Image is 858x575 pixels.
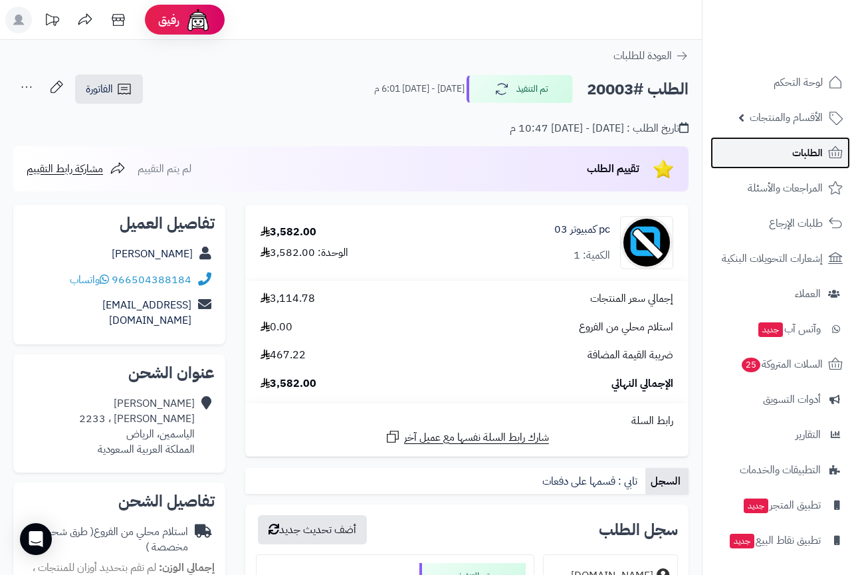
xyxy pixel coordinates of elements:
[79,396,195,457] div: [PERSON_NAME] [PERSON_NAME] ، 2233 الياسمين، الرياض المملكة العربية السعودية
[590,291,673,306] span: إجمالي سعر المنتجات
[24,215,215,231] h2: تفاصيل العميل
[710,313,850,345] a: وآتس آبجديد
[588,348,673,363] span: ضريبة القيمة المضافة
[796,425,821,444] span: التقارير
[261,320,292,335] span: 0.00
[763,390,821,409] span: أدوات التسويق
[102,297,191,328] a: [EMAIL_ADDRESS][DOMAIN_NAME]
[710,524,850,556] a: تطبيق نقاط البيعجديد
[722,249,823,268] span: إشعارات التحويلات البنكية
[742,358,760,372] span: 25
[740,461,821,479] span: التطبيقات والخدمات
[758,322,783,337] span: جديد
[710,66,850,98] a: لوحة التحكم
[710,172,850,204] a: المراجعات والأسئلة
[744,499,768,513] span: جديد
[112,246,193,262] a: [PERSON_NAME]
[728,531,821,550] span: تطبيق نقاط البيع
[710,243,850,275] a: إشعارات التحويلات البنكية
[710,137,850,169] a: الطلبات
[374,82,465,96] small: [DATE] - [DATE] 6:01 م
[510,121,689,136] div: تاريخ الطلب : [DATE] - [DATE] 10:47 م
[27,161,103,177] span: مشاركة رابط التقييم
[261,291,315,306] span: 3,114.78
[792,144,823,162] span: الطلبات
[579,320,673,335] span: استلام محلي من الفروع
[467,75,573,103] button: تم التنفيذ
[748,179,823,197] span: المراجعات والأسئلة
[730,534,754,548] span: جديد
[537,468,645,495] a: تابي : قسمها على دفعات
[261,245,348,261] div: الوحدة: 3,582.00
[24,493,215,509] h2: تفاصيل الشحن
[742,496,821,515] span: تطبيق المتجر
[554,222,610,237] a: pc كمبيوتر 03
[27,161,126,177] a: مشاركة رابط التقييم
[158,12,179,28] span: رفيق
[710,207,850,239] a: طلبات الإرجاع
[261,376,316,392] span: 3,582.00
[20,523,52,555] div: Open Intercom Messenger
[70,272,109,288] a: واتساب
[258,515,367,544] button: أضف تحديث جديد
[185,7,211,33] img: ai-face.png
[710,419,850,451] a: التقارير
[112,272,191,288] a: 966504388184
[795,285,821,303] span: العملاء
[613,48,672,64] span: العودة للطلبات
[587,76,689,103] h2: الطلب #20003
[261,225,316,240] div: 3,582.00
[611,376,673,392] span: الإجمالي النهائي
[613,48,689,64] a: العودة للطلبات
[385,429,549,445] a: شارك رابط السلة نفسها مع عميل آخر
[138,161,191,177] span: لم يتم التقييم
[35,7,68,37] a: تحديثات المنصة
[710,489,850,521] a: تطبيق المتجرجديد
[710,348,850,380] a: السلات المتروكة25
[774,73,823,92] span: لوحة التحكم
[24,524,188,555] div: استلام محلي من الفروع
[75,74,143,104] a: الفاتورة
[757,320,821,338] span: وآتس آب
[769,214,823,233] span: طلبات الإرجاع
[587,161,639,177] span: تقييم الطلب
[750,108,823,127] span: الأقسام والمنتجات
[645,468,689,495] a: السجل
[710,278,850,310] a: العملاء
[574,248,610,263] div: الكمية: 1
[24,365,215,381] h2: عنوان الشحن
[740,355,823,374] span: السلات المتروكة
[86,81,113,97] span: الفاتورة
[261,348,306,363] span: 467.22
[599,522,678,538] h3: سجل الطلب
[710,454,850,486] a: التطبيقات والخدمات
[621,216,673,269] img: no_image-90x90.png
[251,413,683,429] div: رابط السلة
[710,384,850,415] a: أدوات التسويق
[404,430,549,445] span: شارك رابط السلة نفسها مع عميل آخر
